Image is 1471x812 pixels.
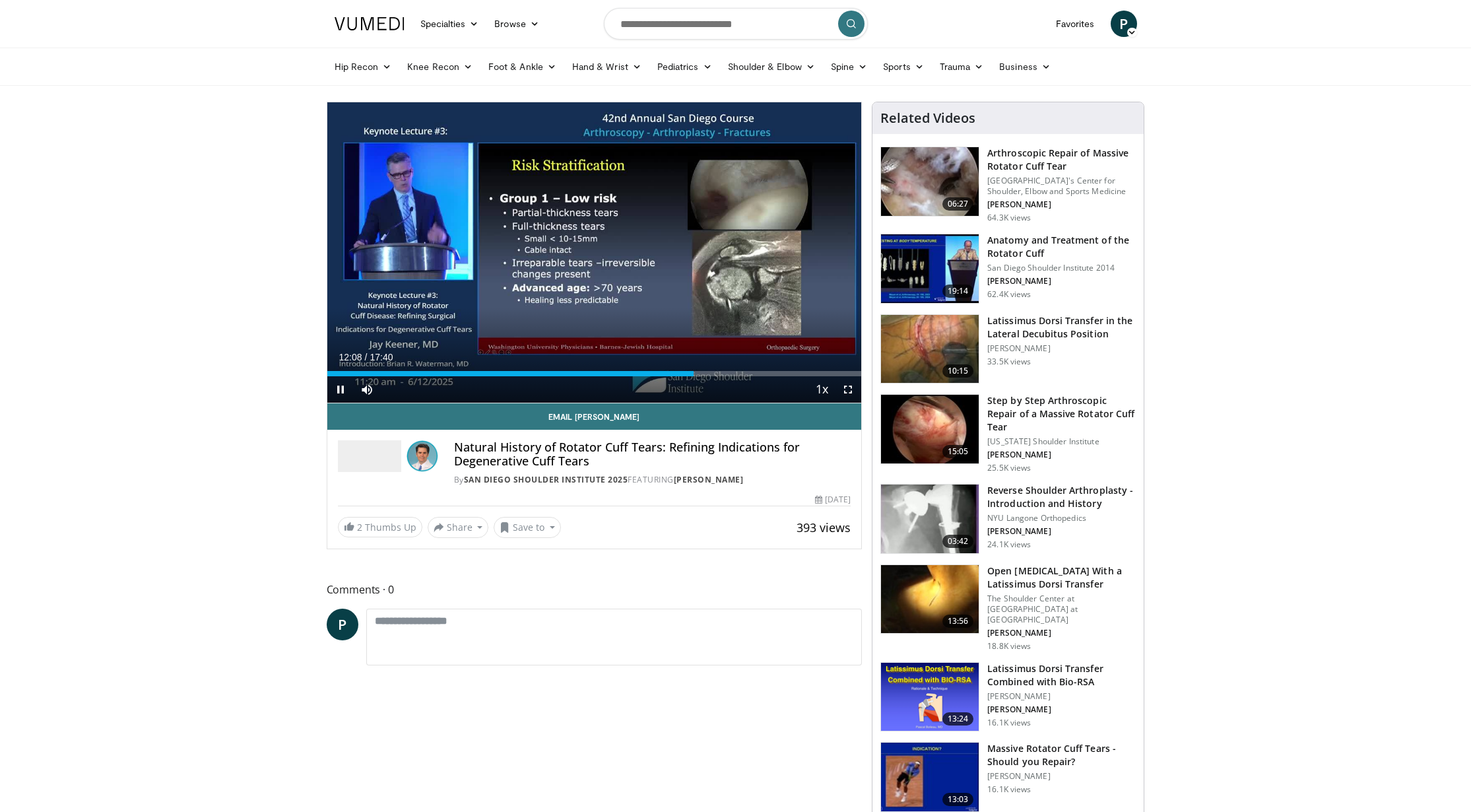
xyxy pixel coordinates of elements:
[987,662,1136,689] h3: Latissimus Dorsi Transfer Combined with Bio-RSA
[987,691,1136,702] p: [PERSON_NAME]
[987,784,1031,795] p: 16.1K views
[454,474,851,486] div: By FEATURING
[339,352,362,362] span: 12:08
[881,395,979,463] img: 7cd5bdb9-3b5e-40f2-a8f4-702d57719c06.150x105_q85_crop-smart_upscale.jpg
[327,581,863,598] span: Comments 0
[987,343,1136,354] p: [PERSON_NAME]
[1111,11,1137,37] a: P
[987,564,1136,591] h3: Open [MEDICAL_DATA] With a Latissimus Dorsi Transfer
[357,521,362,533] span: 2
[987,539,1031,550] p: 24.1K views
[564,53,649,80] a: Hand & Wrist
[454,440,851,469] h4: Natural History of Rotator Cuff Tears: Refining Indications for Degenerative Cuff Tears
[720,53,823,80] a: Shoulder & Elbow
[987,234,1136,260] h3: Anatomy and Treatment of the Rotator Cuff
[327,102,862,403] video-js: Video Player
[815,494,851,506] div: [DATE]
[987,147,1136,173] h3: Arthroscopic Repair of Massive Rotator Cuff Tear
[464,474,628,485] a: San Diego Shoulder Institute 2025
[338,440,401,472] img: San Diego Shoulder Institute 2025
[880,662,1136,732] a: 13:24 Latissimus Dorsi Transfer Combined with Bio-RSA [PERSON_NAME] [PERSON_NAME] 16.1K views
[880,484,1136,554] a: 03:42 Reverse Shoulder Arthroplasty - Introduction and History NYU Langone Orthopedics [PERSON_NA...
[987,771,1136,782] p: [PERSON_NAME]
[987,593,1136,625] p: The Shoulder Center at [GEOGRAPHIC_DATA] at [GEOGRAPHIC_DATA]
[835,376,861,403] button: Fullscreen
[942,535,974,548] span: 03:42
[987,199,1136,210] p: [PERSON_NAME]
[327,609,358,640] a: P
[987,394,1136,434] h3: Step by Step Arthroscopic Repair of a Massive Rotator Cuff Tear
[942,445,974,458] span: 15:05
[365,352,368,362] span: /
[881,663,979,731] img: 0e1bc6ad-fcf8-411c-9e25-b7d1f0109c17.png.150x105_q85_crop-smart_upscale.png
[880,110,975,126] h4: Related Videos
[338,517,422,537] a: 2 Thumbs Up
[486,11,547,37] a: Browse
[412,11,487,37] a: Specialties
[875,53,932,80] a: Sports
[880,564,1136,652] a: 13:56 Open [MEDICAL_DATA] With a Latissimus Dorsi Transfer The Shoulder Center at [GEOGRAPHIC_DAT...
[823,53,875,80] a: Spine
[428,517,489,538] button: Share
[1048,11,1103,37] a: Favorites
[987,356,1031,367] p: 33.5K views
[987,176,1136,197] p: [GEOGRAPHIC_DATA]'s Center for Shoulder, Elbow and Sports Medicine
[987,742,1136,768] h3: Massive Rotator Cuff Tears - Should you Repair?
[604,8,868,40] input: Search topics, interventions
[987,436,1136,447] p: [US_STATE] Shoulder Institute
[370,352,393,362] span: 17:40
[881,565,979,634] img: 38772_0000_3.png.150x105_q85_crop-smart_upscale.jpg
[991,53,1059,80] a: Business
[335,17,405,30] img: VuMedi Logo
[407,440,438,472] img: Avatar
[942,615,974,628] span: 13:56
[880,742,1136,812] a: 13:03 Massive Rotator Cuff Tears - Should you Repair? [PERSON_NAME] 16.1K views
[327,376,354,403] button: Pause
[942,364,974,378] span: 10:15
[942,793,974,806] span: 13:03
[987,484,1136,510] h3: Reverse Shoulder Arthroplasty - Introduction and History
[880,394,1136,473] a: 15:05 Step by Step Arthroscopic Repair of a Massive Rotator Cuff Tear [US_STATE] Shoulder Institu...
[942,712,974,726] span: 13:24
[881,743,979,811] img: 38533_0000_3.png.150x105_q85_crop-smart_upscale.jpg
[327,403,862,430] a: Email [PERSON_NAME]
[354,376,380,403] button: Mute
[987,289,1031,300] p: 62.4K views
[880,234,1136,304] a: 19:14 Anatomy and Treatment of the Rotator Cuff San Diego Shoulder Institute 2014 [PERSON_NAME] 6...
[987,314,1136,341] h3: Latissimus Dorsi Transfer in the Lateral Decubitus Position
[674,474,744,485] a: [PERSON_NAME]
[987,450,1136,460] p: [PERSON_NAME]
[987,213,1031,223] p: 64.3K views
[987,704,1136,715] p: [PERSON_NAME]
[327,53,400,80] a: Hip Recon
[987,628,1136,638] p: [PERSON_NAME]
[480,53,564,80] a: Foot & Ankle
[327,371,862,376] div: Progress Bar
[808,376,835,403] button: Playback Rate
[880,314,1136,384] a: 10:15 Latissimus Dorsi Transfer in the Lateral Decubitus Position [PERSON_NAME] 33.5K views
[987,263,1136,273] p: San Diego Shoulder Institute 2014
[399,53,480,80] a: Knee Recon
[797,520,851,535] span: 393 views
[942,197,974,211] span: 06:27
[987,526,1136,537] p: [PERSON_NAME]
[649,53,720,80] a: Pediatrics
[881,485,979,553] img: zucker_4.png.150x105_q85_crop-smart_upscale.jpg
[932,53,992,80] a: Trauma
[942,285,974,298] span: 19:14
[881,147,979,216] img: 281021_0002_1.png.150x105_q85_crop-smart_upscale.jpg
[881,234,979,303] img: 58008271-3059-4eea-87a5-8726eb53a503.150x105_q85_crop-smart_upscale.jpg
[494,517,561,538] button: Save to
[880,147,1136,223] a: 06:27 Arthroscopic Repair of Massive Rotator Cuff Tear [GEOGRAPHIC_DATA]'s Center for Shoulder, E...
[987,641,1031,652] p: 18.8K views
[987,463,1031,473] p: 25.5K views
[987,276,1136,287] p: [PERSON_NAME]
[987,513,1136,524] p: NYU Langone Orthopedics
[987,718,1031,728] p: 16.1K views
[881,315,979,384] img: 38501_0000_3.png.150x105_q85_crop-smart_upscale.jpg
